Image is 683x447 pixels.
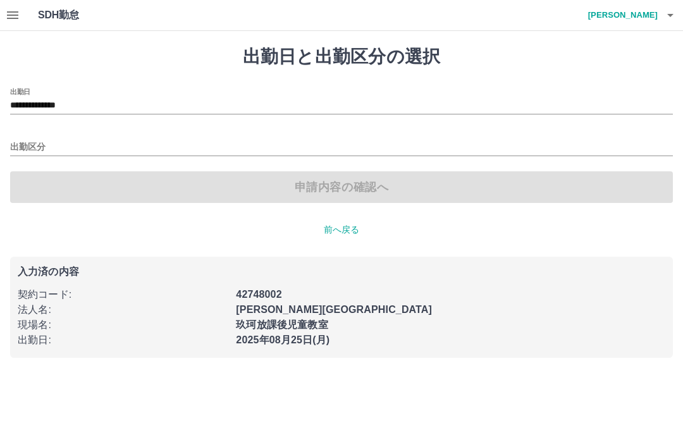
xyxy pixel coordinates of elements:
p: 前へ戻る [10,223,673,236]
b: 42748002 [236,289,281,300]
b: 玖珂放課後児童教室 [236,319,328,330]
p: 法人名 : [18,302,228,317]
p: 契約コード : [18,287,228,302]
p: 現場名 : [18,317,228,333]
label: 出勤日 [10,87,30,96]
b: [PERSON_NAME][GEOGRAPHIC_DATA] [236,304,432,315]
h1: 出勤日と出勤区分の選択 [10,46,673,68]
p: 出勤日 : [18,333,228,348]
p: 入力済の内容 [18,267,665,277]
b: 2025年08月25日(月) [236,334,329,345]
